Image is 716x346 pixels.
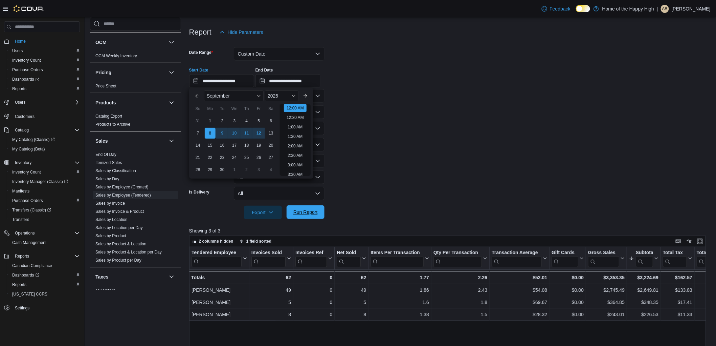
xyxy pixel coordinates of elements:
[552,273,584,282] div: $0.00
[661,5,669,13] div: Andrea Benvenuto
[12,252,32,260] button: Reports
[1,158,83,167] button: Inventory
[95,288,115,293] a: Tax Details
[300,90,311,101] button: Next month
[95,242,147,246] a: Sales by Product & Location
[636,250,653,256] div: Subtotal
[95,160,122,165] a: Itemized Sales
[95,193,151,198] a: Sales by Employee (Tendered)
[95,209,144,214] a: Sales by Invoice & Product
[217,152,228,163] div: day-23
[12,240,46,245] span: Cash Management
[337,273,366,282] div: 62
[251,250,291,267] button: Invoices Sold
[12,229,80,237] span: Operations
[12,113,37,121] a: Customers
[550,5,570,12] span: Feedback
[1,251,83,261] button: Reports
[95,177,119,181] a: Sales by Day
[9,47,80,55] span: Users
[193,116,203,126] div: day-31
[12,77,39,82] span: Dashboards
[95,233,126,238] a: Sales by Product
[12,272,39,278] span: Dashboards
[217,116,228,126] div: day-2
[9,56,80,64] span: Inventory Count
[205,164,216,175] div: day-29
[266,128,276,139] div: day-13
[696,237,704,245] button: Enter fullscreen
[337,250,361,256] div: Net Sold
[15,127,29,133] span: Catalog
[433,250,482,256] div: Qty Per Transaction
[266,164,276,175] div: day-4
[552,250,578,267] div: Gift Card Sales
[9,75,80,83] span: Dashboards
[371,250,424,267] div: Items Per Transaction
[248,206,278,219] span: Export
[295,250,327,267] div: Invoices Ref
[253,140,264,151] div: day-19
[90,82,181,93] div: Pricing
[433,250,482,267] div: Qty Per Transaction
[7,144,83,154] button: My Catalog (Beta)
[217,164,228,175] div: day-30
[95,69,111,76] h3: Pricing
[7,238,83,247] button: Cash Management
[12,126,80,134] span: Catalog
[253,128,264,139] div: day-12
[167,99,176,107] button: Products
[9,168,80,176] span: Inventory Count
[95,138,108,144] h3: Sales
[1,228,83,238] button: Operations
[7,65,83,75] button: Purchase Orders
[95,122,130,127] a: Products to Archive
[192,115,277,176] div: September, 2025
[492,273,547,282] div: $52.01
[251,250,285,267] div: Invoices Sold
[253,116,264,126] div: day-5
[191,273,247,282] div: Totals
[192,90,203,101] button: Previous Month
[189,189,209,195] label: Is Delivery
[12,282,26,287] span: Reports
[95,152,116,157] a: End Of Day
[241,140,252,151] div: day-18
[9,136,80,144] span: My Catalog (Classic)
[95,39,166,46] button: OCM
[657,5,658,13] p: |
[205,140,216,151] div: day-15
[7,84,83,94] button: Reports
[95,201,125,206] a: Sales by Invoice
[636,250,653,267] div: Subtotal
[492,250,547,267] button: Transaction Average
[9,85,29,93] a: Reports
[285,151,305,160] li: 2:30 AM
[12,98,80,106] span: Users
[588,250,625,267] button: Gross Sales
[9,75,42,83] a: Dashboards
[9,262,80,270] span: Canadian Compliance
[193,152,203,163] div: day-21
[167,68,176,77] button: Pricing
[4,34,80,330] nav: Complex example
[9,197,46,205] a: Purchase Orders
[241,164,252,175] div: day-2
[234,187,325,200] button: All
[7,46,83,56] button: Users
[337,250,361,267] div: Net Sold
[217,140,228,151] div: day-16
[7,261,83,270] button: Canadian Compliance
[7,289,83,299] button: [US_STATE] CCRS
[663,250,687,267] div: Total Tax
[193,103,203,114] div: Su
[371,250,429,267] button: Items Per Transaction
[293,209,318,216] span: Run Report
[9,239,80,247] span: Cash Management
[1,98,83,107] button: Users
[629,250,658,267] button: Subtotal
[95,185,149,189] a: Sales by Employee (Created)
[12,229,38,237] button: Operations
[7,167,83,177] button: Inventory Count
[234,47,325,61] button: Custom Date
